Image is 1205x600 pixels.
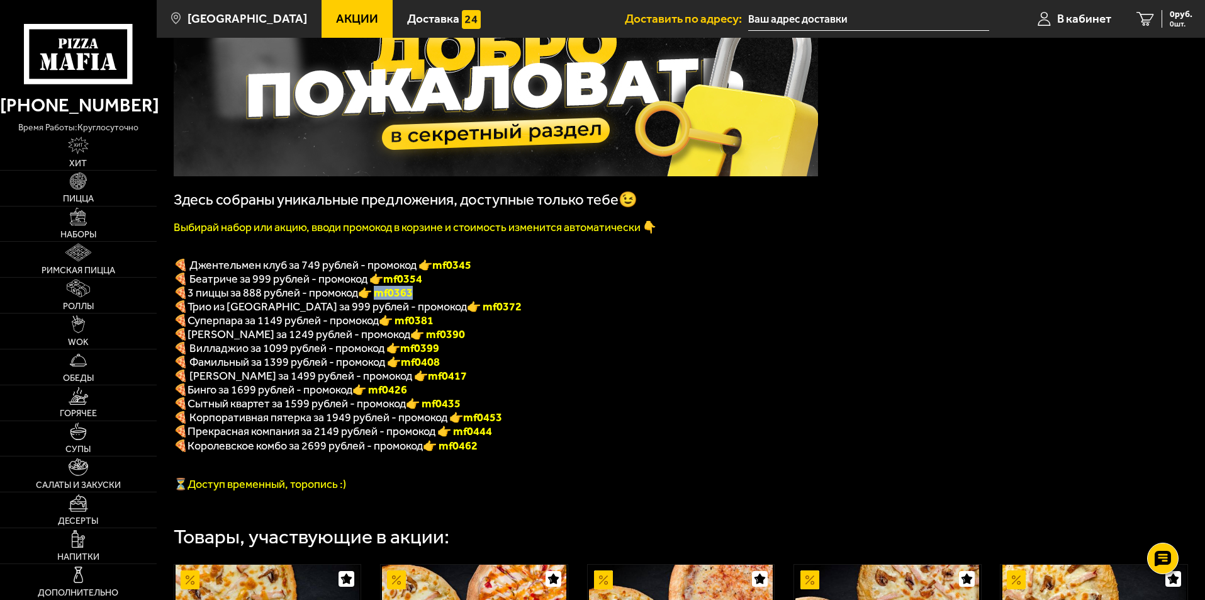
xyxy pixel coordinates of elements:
[188,424,437,438] span: Прекрасная компания за 2149 рублей - промокод
[63,374,94,383] span: Обеды
[383,272,422,286] b: mf0354
[174,355,440,369] span: 🍕 Фамильный за 1399 рублей - промокод 👉
[379,314,434,327] font: 👉 mf0381
[401,355,440,369] b: mf0408
[188,314,379,327] span: Суперпара за 1149 рублей - промокод
[358,286,413,300] font: 👉 mf0363
[174,314,188,327] font: 🍕
[174,383,188,397] b: 🍕
[387,570,406,589] img: Акционный
[467,300,522,314] font: 👉 mf0372
[463,410,502,424] b: mf0453
[174,327,188,341] b: 🍕
[174,410,502,424] span: 🍕 Корпоративная пятерка за 1949 рублей - промокод 👉
[188,286,358,300] span: 3 пиццы за 888 рублей - промокод
[1007,570,1026,589] img: Акционный
[174,191,637,208] span: Здесь собраны уникальные предложения, доступные только тебе😉
[65,445,91,454] span: Супы
[432,258,471,272] b: mf0345
[188,13,307,25] span: [GEOGRAPHIC_DATA]
[188,397,406,410] span: Сытный квартет за 1599 рублей - промокод
[68,338,89,347] span: WOK
[69,159,87,168] span: Хит
[1170,10,1192,19] span: 0 руб.
[410,327,465,341] b: 👉 mf0390
[42,266,115,275] span: Римская пицца
[625,13,748,25] span: Доставить по адресу:
[800,570,819,589] img: Акционный
[188,383,352,397] span: Бинго за 1699 рублей - промокод
[423,439,478,453] font: 👉 mf0462
[174,258,471,272] span: 🍕 Джентельмен клуб за 749 рублей - промокод 👉
[400,341,439,355] b: mf0399
[1057,13,1111,25] span: В кабинет
[174,397,188,410] b: 🍕
[174,300,188,314] font: 🍕
[63,195,94,203] span: Пицца
[174,424,188,438] font: 🍕
[188,439,423,453] span: Королевское комбо за 2699 рублей - промокод
[174,272,422,286] span: 🍕 Беатриче за 999 рублей - промокод 👉
[174,286,188,300] font: 🍕
[188,327,410,341] span: [PERSON_NAME] за 1249 рублей - промокод
[336,13,378,25] span: Акции
[58,517,98,526] span: Десерты
[748,8,989,31] input: Ваш адрес доставки
[174,220,656,234] font: Выбирай набор или акцию, вводи промокод в корзине и стоимость изменится автоматически 👇
[352,383,407,397] b: 👉 mf0426
[181,570,199,589] img: Акционный
[63,302,94,311] span: Роллы
[188,300,467,314] span: Трио из [GEOGRAPHIC_DATA] за 999 рублей - промокод
[38,589,118,597] span: Дополнительно
[428,369,467,383] b: mf0417
[437,424,492,438] font: 👉 mf0444
[462,10,481,29] img: 15daf4d41897b9f0e9f617042186c801.svg
[1170,20,1192,28] span: 0 шт.
[36,481,121,490] span: Салаты и закуски
[174,341,439,355] span: 🍕 Вилладжио за 1099 рублей - промокод 👉
[594,570,613,589] img: Акционный
[174,369,467,383] span: 🍕 [PERSON_NAME] за 1499 рублей - промокод 👉
[60,409,97,418] span: Горячее
[407,13,459,25] span: Доставка
[174,477,346,491] span: ⏳Доступ временный, торопись :)
[60,230,96,239] span: Наборы
[174,527,449,547] div: Товары, участвующие в акции:
[174,439,188,453] font: 🍕
[57,553,99,562] span: Напитки
[406,397,461,410] b: 👉 mf0435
